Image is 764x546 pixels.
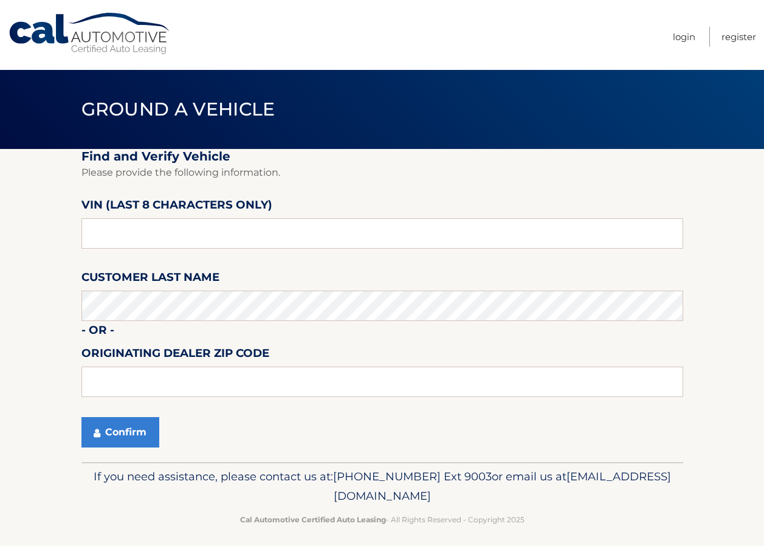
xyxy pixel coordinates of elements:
[240,515,386,524] strong: Cal Automotive Certified Auto Leasing
[89,513,675,526] p: - All Rights Reserved - Copyright 2025
[81,149,683,164] h2: Find and Verify Vehicle
[81,196,272,218] label: VIN (last 8 characters only)
[81,268,219,291] label: Customer Last Name
[81,321,114,344] label: - or -
[89,467,675,506] p: If you need assistance, please contact us at: or email us at
[673,27,695,47] a: Login
[333,469,492,483] span: [PHONE_NUMBER] Ext 9003
[81,344,269,367] label: Originating Dealer Zip Code
[81,164,683,181] p: Please provide the following information.
[81,98,275,120] span: Ground a Vehicle
[81,417,159,448] button: Confirm
[721,27,756,47] a: Register
[8,12,172,55] a: Cal Automotive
